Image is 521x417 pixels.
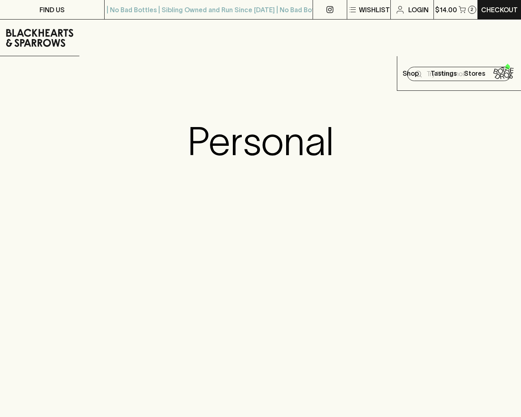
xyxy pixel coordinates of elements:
p: Shop [403,68,419,78]
h1: Personal [188,119,334,164]
p: Wishlist [359,5,390,15]
a: Stores [459,56,490,90]
p: Login [408,5,429,15]
a: Tastings [428,56,459,90]
p: 2 [471,7,473,12]
button: Shop [397,56,428,90]
p: Checkout [481,5,518,15]
input: Try "Pinot noir" [427,68,505,81]
img: Blackhearts_Personal_BANNER (1).png [170,234,352,416]
p: $14.00 [435,5,457,15]
p: FIND US [39,5,65,15]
